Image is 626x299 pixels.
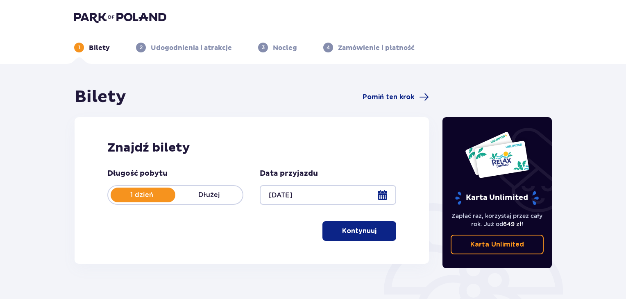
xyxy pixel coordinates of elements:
[322,221,396,241] button: Kontynuuj
[465,131,530,179] img: Dwie karty całoroczne do Suntago z napisem 'UNLIMITED RELAX', na białym tle z tropikalnymi liśćmi...
[342,227,377,236] p: Kontynuuj
[75,87,126,107] h1: Bilety
[107,169,168,179] p: Długość pobytu
[107,140,396,156] h2: Znajdź bilety
[260,169,318,179] p: Data przyjazdu
[503,221,522,227] span: 649 zł
[262,44,265,51] p: 3
[327,44,330,51] p: 4
[74,43,110,52] div: 1Bilety
[74,11,166,23] img: Park of Poland logo
[338,43,415,52] p: Zamówienie i płatność
[451,235,544,254] a: Karta Unlimited
[363,92,429,102] a: Pomiń ten krok
[140,44,143,51] p: 2
[108,190,175,199] p: 1 dzień
[454,191,540,205] p: Karta Unlimited
[323,43,415,52] div: 4Zamówienie i płatność
[151,43,232,52] p: Udogodnienia i atrakcje
[470,240,524,249] p: Karta Unlimited
[451,212,544,228] p: Zapłać raz, korzystaj przez cały rok. Już od !
[136,43,232,52] div: 2Udogodnienia i atrakcje
[78,44,80,51] p: 1
[175,190,243,199] p: Dłużej
[89,43,110,52] p: Bilety
[258,43,297,52] div: 3Nocleg
[273,43,297,52] p: Nocleg
[363,93,414,102] span: Pomiń ten krok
